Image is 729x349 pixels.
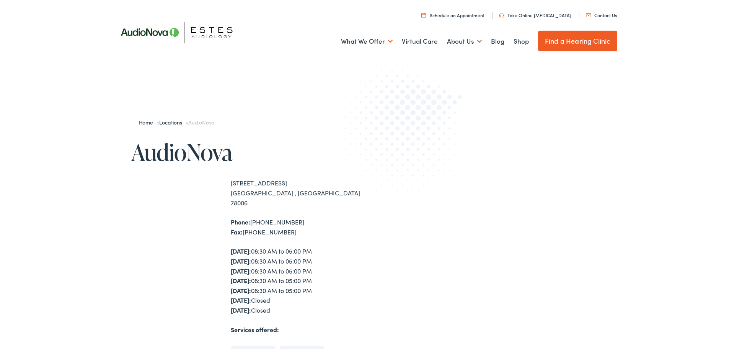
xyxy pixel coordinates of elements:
a: Find a Hearing Clinic [538,31,617,51]
a: Virtual Care [402,27,438,56]
strong: [DATE]: [231,257,251,265]
a: About Us [447,27,482,56]
strong: [DATE]: [231,247,251,255]
div: [STREET_ADDRESS] [GEOGRAPHIC_DATA] , [GEOGRAPHIC_DATA] 78006 [231,178,365,208]
div: [PHONE_NUMBER] [PHONE_NUMBER] [231,217,365,237]
img: utility icon [421,13,426,18]
a: Locations [159,118,186,126]
img: utility icon [499,13,504,18]
a: What We Offer [341,27,393,56]
strong: [DATE]: [231,296,251,304]
strong: Fax: [231,228,243,236]
strong: [DATE]: [231,267,251,275]
h1: AudioNova [131,139,365,165]
a: Take Online [MEDICAL_DATA] [499,12,571,18]
span: AudioNova [188,118,214,126]
a: Home [139,118,157,126]
a: Contact Us [586,12,617,18]
a: Schedule an Appointment [421,12,484,18]
strong: Services offered: [231,325,279,334]
strong: [DATE]: [231,286,251,295]
strong: [DATE]: [231,276,251,285]
strong: Phone: [231,218,250,226]
a: Blog [491,27,504,56]
div: 08:30 AM to 05:00 PM 08:30 AM to 05:00 PM 08:30 AM to 05:00 PM 08:30 AM to 05:00 PM 08:30 AM to 0... [231,246,365,315]
strong: [DATE]: [231,306,251,314]
img: utility icon [586,13,591,17]
a: Shop [514,27,529,56]
span: » » [139,118,215,126]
